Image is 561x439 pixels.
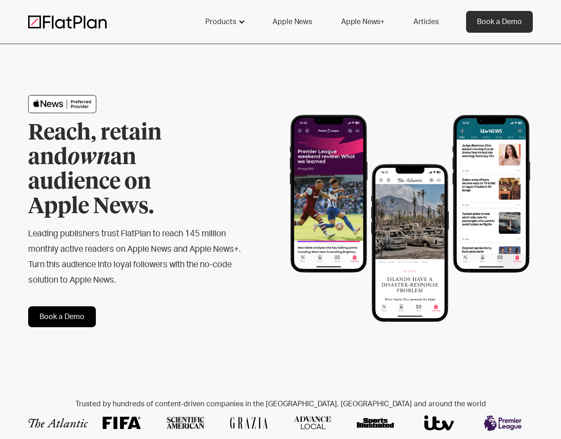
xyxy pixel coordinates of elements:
[28,400,533,409] h2: Trusted by hundreds of content-driven companies in the [GEOGRAPHIC_DATA], [GEOGRAPHIC_DATA] and a...
[205,16,236,27] div: Products
[68,147,110,169] em: own
[28,226,255,288] h2: Leading publishers trust FlatPlan to reach 145 million monthly active readers on Apple News and A...
[28,121,214,219] h1: Reach, retain and an audience on Apple News.
[477,16,522,27] div: Book a Demo
[262,11,323,33] a: Apple News
[28,306,96,327] a: Book a Demo
[402,11,450,33] a: Articles
[330,11,395,33] a: Apple News+
[194,11,254,33] div: Products
[466,11,533,33] a: Book a Demo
